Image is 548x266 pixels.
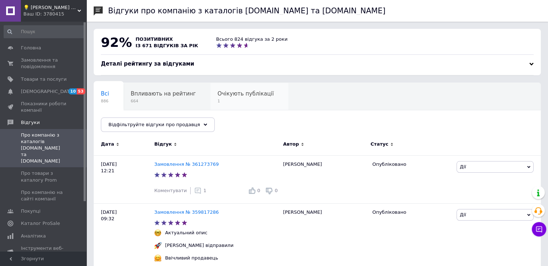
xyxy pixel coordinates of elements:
[101,90,109,97] span: Всі
[94,155,154,203] div: [DATE] 12:21
[21,189,67,202] span: Про компанію на сайті компанії
[163,242,235,249] div: [PERSON_NAME] відправили
[194,187,206,194] div: 1
[135,43,198,48] span: із 671 відгуків за рік
[216,36,288,43] div: Всього 824 відгука за 2 роки
[154,229,161,236] img: :nerd_face:
[21,208,40,214] span: Покупці
[460,164,466,169] span: Дії
[154,141,172,147] span: Відгук
[101,98,109,104] span: 886
[4,25,85,38] input: Пошук
[101,60,534,68] div: Деталі рейтингу за відгуками
[283,141,299,147] span: Автор
[280,155,369,203] div: [PERSON_NAME]
[460,212,466,217] span: Дії
[257,188,260,193] span: 0
[23,11,86,17] div: Ваш ID: 3780415
[108,6,386,15] h1: Відгуки про компанію з каталогів [DOMAIN_NAME] та [DOMAIN_NAME]
[163,255,220,261] div: Ввічливий продавець
[370,141,388,147] span: Статус
[275,188,277,193] span: 0
[372,161,451,168] div: Опубліковано
[21,76,67,83] span: Товари та послуги
[21,45,41,51] span: Головна
[21,88,74,95] span: [DEMOGRAPHIC_DATA]
[68,88,77,94] span: 10
[21,132,67,165] span: Про компанію з каталогів [DOMAIN_NAME] та [DOMAIN_NAME]
[135,36,173,42] span: позитивних
[218,98,274,104] span: 1
[372,209,451,216] div: Опубліковано
[154,209,219,215] a: Замовлення № 359817286
[21,57,67,70] span: Замовлення та повідомлення
[131,98,196,104] span: 664
[21,220,60,227] span: Каталог ProSale
[154,161,219,167] a: Замовлення № 361273769
[163,230,209,236] div: Актуальний опис
[532,222,546,236] button: Чат з покупцем
[21,101,67,114] span: Показники роботи компанії
[154,187,187,194] div: Коментувати
[23,4,77,11] span: 💡 SVITAЄ - Перевірена техніка для дому та гаджети для догляду за собою
[131,90,196,97] span: Впливають на рейтинг
[77,88,85,94] span: 53
[21,245,67,258] span: Інструменти веб-майстра та SEO
[21,170,67,183] span: Про товари з каталогу Prom
[154,188,187,193] span: Коментувати
[203,188,206,193] span: 1
[101,35,132,50] span: 92%
[154,242,161,249] img: :rocket:
[21,233,46,239] span: Аналітика
[94,110,188,138] div: Опубліковані без коментаря
[21,119,40,126] span: Відгуки
[101,118,174,124] span: Опубліковані без комен...
[154,254,161,262] img: :hugging_face:
[101,61,194,67] span: Деталі рейтингу за відгуками
[218,90,274,97] span: Очікують публікації
[108,122,200,127] span: Відфільтруйте відгуки про продавця
[101,141,114,147] span: Дата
